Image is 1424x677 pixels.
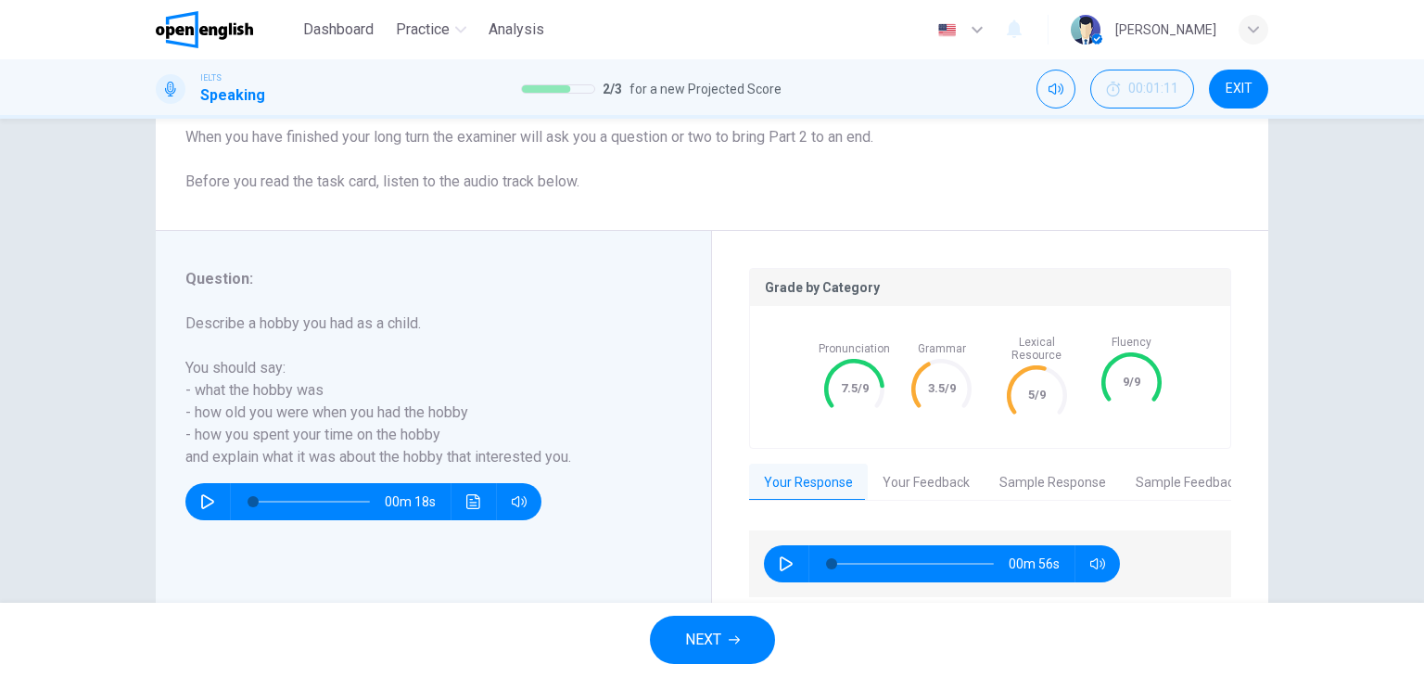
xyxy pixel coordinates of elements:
[396,19,450,41] span: Practice
[185,268,659,290] h6: Question :
[749,464,1231,503] div: basic tabs example
[1115,19,1216,41] div: [PERSON_NAME]
[1090,70,1194,109] div: Hide
[935,23,959,37] img: en
[489,19,544,41] span: Analysis
[765,280,1215,295] p: Grade by Category
[1028,388,1046,402] text: 5/9
[1209,70,1268,109] button: EXIT
[749,464,868,503] button: Your Response
[650,616,775,664] button: NEXT
[1036,70,1075,109] div: Mute
[1112,336,1151,349] span: Fluency
[985,464,1121,503] button: Sample Response
[303,19,374,41] span: Dashboard
[385,483,451,520] span: 00m 18s
[1123,375,1140,389] text: 9/9
[1071,15,1100,45] img: Profile picture
[200,71,222,84] span: IELTS
[388,13,474,46] button: Practice
[603,78,622,100] span: 2 / 3
[840,381,868,395] text: 7.5/9
[918,342,966,355] span: Grammar
[995,336,1079,362] span: Lexical Resource
[156,11,253,48] img: OpenEnglish logo
[200,84,265,107] h1: Speaking
[1128,82,1178,96] span: 00:01:11
[296,13,381,46] button: Dashboard
[185,313,659,468] h6: Describe a hobby you had as a child. You should say: - what the hobby was - how old you were when...
[629,78,782,100] span: for a new Projected Score
[185,59,1239,193] h6: Directions :
[459,483,489,520] button: Click to see the audio transcription
[481,13,552,46] button: Analysis
[928,381,956,395] text: 3.5/9
[1090,70,1194,109] button: 00:01:11
[819,342,890,355] span: Pronunciation
[1226,82,1252,96] span: EXIT
[685,627,721,653] span: NEXT
[1121,464,1255,503] button: Sample Feedback
[1009,545,1074,582] span: 00m 56s
[868,464,985,503] button: Your Feedback
[156,11,296,48] a: OpenEnglish logo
